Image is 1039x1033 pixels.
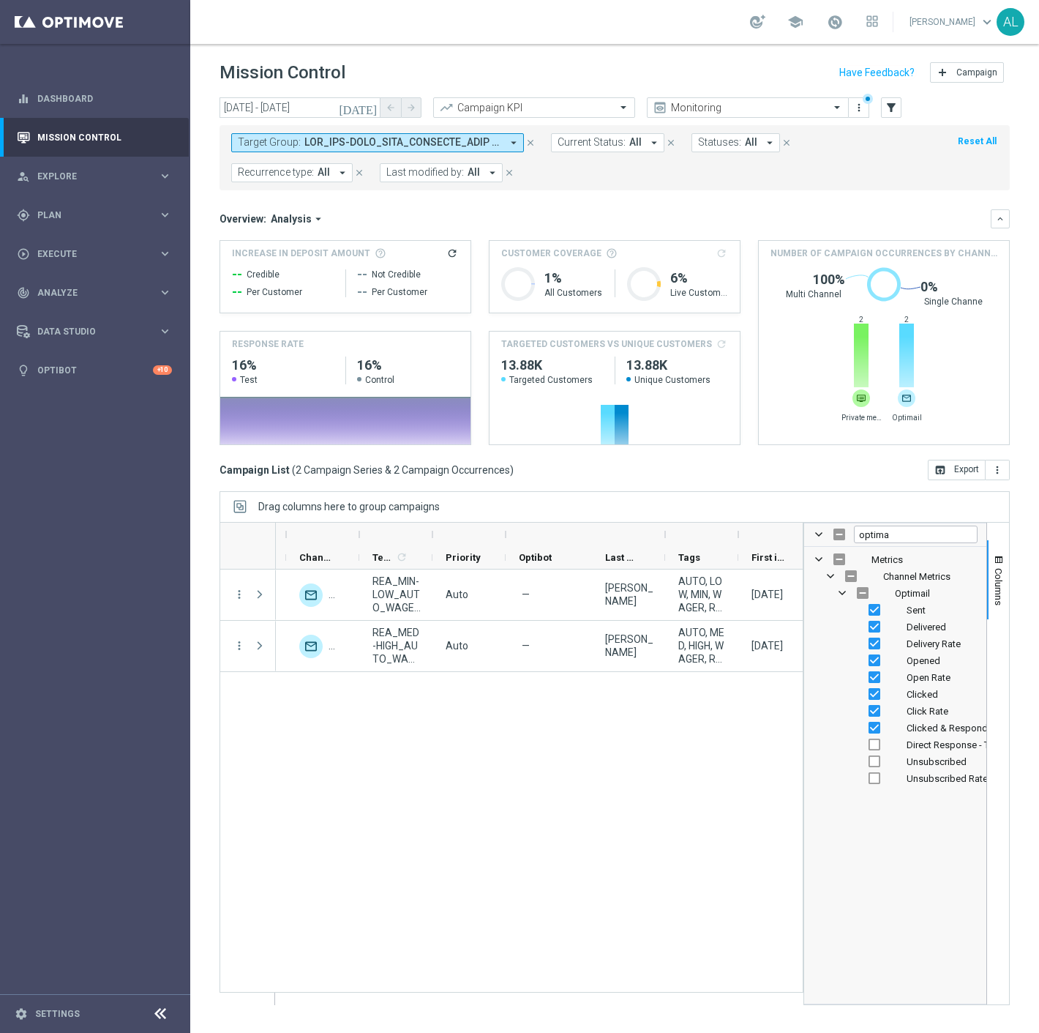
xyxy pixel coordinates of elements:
span: Templates [372,552,394,563]
span: Campaign [956,67,997,78]
ng-select: Monitoring [647,97,849,118]
i: gps_fixed [17,209,30,222]
div: Clicked Column [804,686,986,703]
span: Tags [678,552,700,563]
div: Sent Column [804,602,986,619]
span: Last modified by: [386,166,464,179]
input: Have Feedback? [839,67,915,78]
button: Analysis arrow_drop_down [266,212,329,225]
span: keyboard_arrow_down [979,14,995,30]
div: Direct Response - Total KPI Column [804,736,986,753]
div: Plan [17,209,158,222]
button: close [503,165,516,181]
i: keyboard_arrow_down [995,214,1005,224]
span: REA_MED-HIGH_AUTO_CASHBACK_SEMI 50% do 300 PLN push_010725 REA_MED-HIGH_AUTO_CASHBACK_SEMI 50% do... [304,136,501,149]
p: Live Customers [670,287,729,299]
span: Opened [907,655,940,666]
i: keyboard_arrow_right [158,247,172,261]
i: keyboard_arrow_right [158,286,172,299]
i: close [504,168,514,178]
span: Customer Coverage [501,247,601,260]
button: more_vert [233,588,246,601]
button: more_vert [852,99,866,116]
button: track_changes Analyze keyboard_arrow_right [16,287,173,299]
button: close [524,135,537,151]
span: Delivered [907,622,946,633]
span: ( [292,463,296,477]
ng-select: Campaign KPI [433,97,635,118]
span: All [468,166,480,179]
span: All [629,136,642,149]
i: settings [15,1007,28,1021]
a: Optibot [37,351,153,389]
span: Click Rate [907,706,948,717]
div: Optimail [898,389,915,407]
span: Analyze [37,288,158,297]
span: Number of campaign occurrences by channel [770,247,997,260]
h4: Response Rate [232,338,304,351]
input: Select date range [220,97,380,118]
span: Private message [841,413,882,422]
span: Plan [37,211,158,220]
button: Mission Control [16,132,173,143]
div: Execute [17,247,158,261]
i: lightbulb [17,364,30,377]
div: Clicked & Responded Column [804,720,986,736]
i: track_changes [17,286,30,299]
span: Calculate column [394,549,408,565]
h1: 6% [670,269,729,287]
input: Filter Columns Input [854,526,978,543]
p: All Customers [544,287,603,299]
img: Private message [329,583,352,607]
img: Optimail [299,635,323,658]
span: Analysis [271,212,312,225]
span: Clicked & Responded [907,723,999,734]
i: play_circle_outline [17,247,30,261]
div: Press SPACE to select this row. [220,570,276,621]
img: website.svg [852,389,870,407]
i: keyboard_arrow_right [158,208,172,222]
div: Column List [804,551,986,787]
div: Optimail Column Group [804,585,986,602]
div: Unsubscribed Rate Column [804,770,986,787]
h1: 1% [544,269,603,287]
div: Open Rate Column [804,669,986,686]
button: open_in_browser Export [928,460,986,480]
div: Private message [852,389,870,407]
button: close [780,135,793,151]
span: 100% [813,271,845,288]
span: Clicked [907,689,938,700]
div: Mission Control [17,118,172,157]
button: play_circle_outline Execute keyboard_arrow_right [16,248,173,260]
button: Reset All [956,133,998,149]
span: Execute [37,250,158,258]
span: Not Credible [372,269,421,280]
span: Optimail [895,588,930,599]
span: Explore [37,172,158,181]
div: Data Studio [17,325,158,338]
div: There are unsaved changes [863,94,873,104]
span: Last Modified By [605,552,640,563]
span: -- [357,266,367,283]
div: Optibot [17,351,172,389]
span: 0% [920,278,938,296]
i: keyboard_arrow_right [158,324,172,338]
button: lightbulb Optibot +10 [16,365,173,376]
button: person_search Explore keyboard_arrow_right [16,171,173,182]
span: Data Studio [37,327,158,336]
div: Delivered Column [804,619,986,635]
span: 2 [853,315,869,324]
div: equalizer Dashboard [16,93,173,105]
i: more_vert [233,639,246,652]
button: gps_fixed Plan keyboard_arrow_right [16,209,173,221]
i: filter_alt [885,101,898,114]
div: Channel Metrics Column Group [804,568,986,585]
span: Recurrence type: [238,166,314,179]
div: Delivery Rate Column [804,635,986,652]
span: Optibot [519,552,552,563]
button: Current Status: All arrow_drop_down [551,133,664,152]
div: Dashboard [17,79,172,118]
span: -- [357,283,367,301]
